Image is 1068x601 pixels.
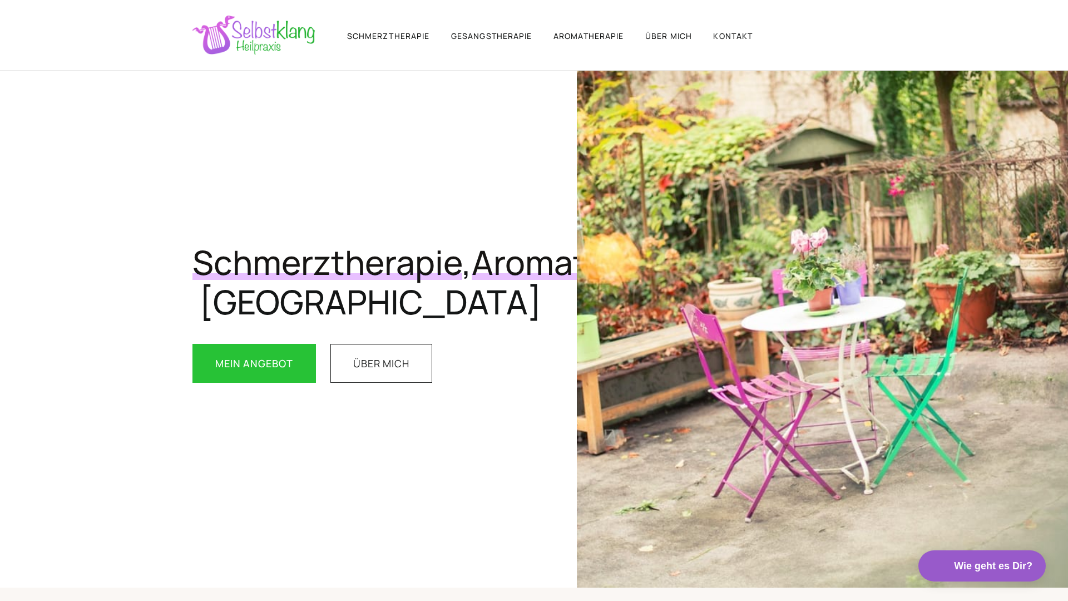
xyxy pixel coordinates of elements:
a: KONTAKT [713,31,753,41]
a: MEIN ANGEBOT [192,344,316,383]
span: Aromatherapie [472,239,705,285]
a: GESANGStherapie [451,31,532,41]
button: Wie geht es Dir? [918,550,1046,582]
a: ÜBER MICH [330,344,432,383]
h1: , und in [192,243,539,322]
a: ÜBER MICH [645,31,692,41]
span: Wie geht es Dir? [954,558,1032,574]
img: Terasse mit 2 bunten Stühlen [577,71,1068,588]
a: AROMAtherapie [553,31,624,41]
span: Schmerztherapie [192,239,462,285]
a: Schmerztherapie [347,31,430,41]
